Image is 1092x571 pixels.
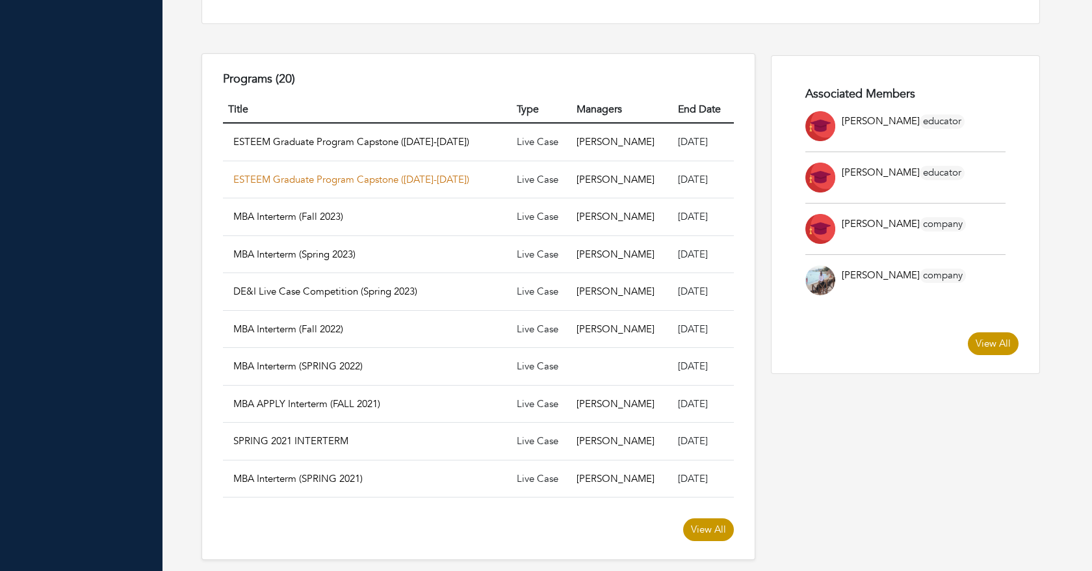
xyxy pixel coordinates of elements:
a: [PERSON_NAME] [842,269,920,282]
span: educator [920,114,965,129]
td: Live Case [512,198,571,236]
td: Live Case [512,161,571,198]
h4: Associated Members [805,87,1006,101]
a: ESTEEM Graduate Program Capstone ([DATE]-[DATE]) [233,173,469,186]
img: Student-Icon-6b6867cbad302adf8029cb3ecf392088beec6a544309a027beb5b4b4576828a8.png [805,163,835,193]
td: Live Case [512,310,571,348]
img: gg%20bEACH%20SERIOUS.JPG [805,265,835,295]
th: Title [223,96,512,123]
td: [DATE] [673,310,734,348]
a: [PERSON_NAME] [842,166,920,179]
a: MBA Interterm (Fall 2022) [233,323,343,336]
a: [PERSON_NAME] [842,217,920,230]
td: [DATE] [673,273,734,311]
td: Live Case [512,385,571,423]
a: MBA Interterm (SPRING 2021) [233,472,363,485]
td: Live Case [512,348,571,386]
td: [DATE] [673,385,734,423]
a: ESTEEM Graduate Program Capstone ([DATE]-[DATE]) [233,135,469,148]
a: [PERSON_NAME] [577,285,655,298]
a: SPRING 2021 INTERTERM [233,434,348,447]
th: Type [512,96,571,123]
a: [PERSON_NAME] [577,397,655,410]
td: [DATE] [673,161,734,198]
td: Live Case [512,460,571,498]
a: DE&I Live Case Competition (Spring 2023) [233,285,417,298]
td: [DATE] [673,460,734,498]
a: [PERSON_NAME] [577,472,655,485]
a: View All [683,518,734,541]
a: MBA Interterm (Spring 2023) [233,248,356,261]
td: [DATE] [673,198,734,236]
span: company [920,269,966,283]
a: [PERSON_NAME] [577,210,655,223]
a: View All [968,332,1019,355]
td: [DATE] [673,235,734,273]
img: Student-Icon-6b6867cbad302adf8029cb3ecf392088beec6a544309a027beb5b4b4576828a8.png [805,214,835,244]
a: [PERSON_NAME] [577,173,655,186]
td: Live Case [512,423,571,460]
th: Managers [571,96,673,123]
td: Live Case [512,235,571,273]
td: [DATE] [673,348,734,386]
a: MBA Interterm (Fall 2023) [233,210,343,223]
span: company [920,217,966,232]
a: [PERSON_NAME] [577,323,655,336]
a: [PERSON_NAME] [577,135,655,148]
td: [DATE] [673,423,734,460]
a: [PERSON_NAME] [842,114,920,127]
span: educator [920,166,965,180]
td: Live Case [512,273,571,311]
a: [PERSON_NAME] [577,434,655,447]
td: [DATE] [673,123,734,161]
a: [PERSON_NAME] [577,248,655,261]
h4: Programs (20) [223,72,734,86]
td: Live Case [512,123,571,161]
a: MBA Interterm (SPRING 2022) [233,360,363,373]
a: MBA APPLY Interterm (FALL 2021) [233,397,380,410]
th: End Date [673,96,734,123]
img: Student-Icon-6b6867cbad302adf8029cb3ecf392088beec6a544309a027beb5b4b4576828a8.png [805,111,835,141]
